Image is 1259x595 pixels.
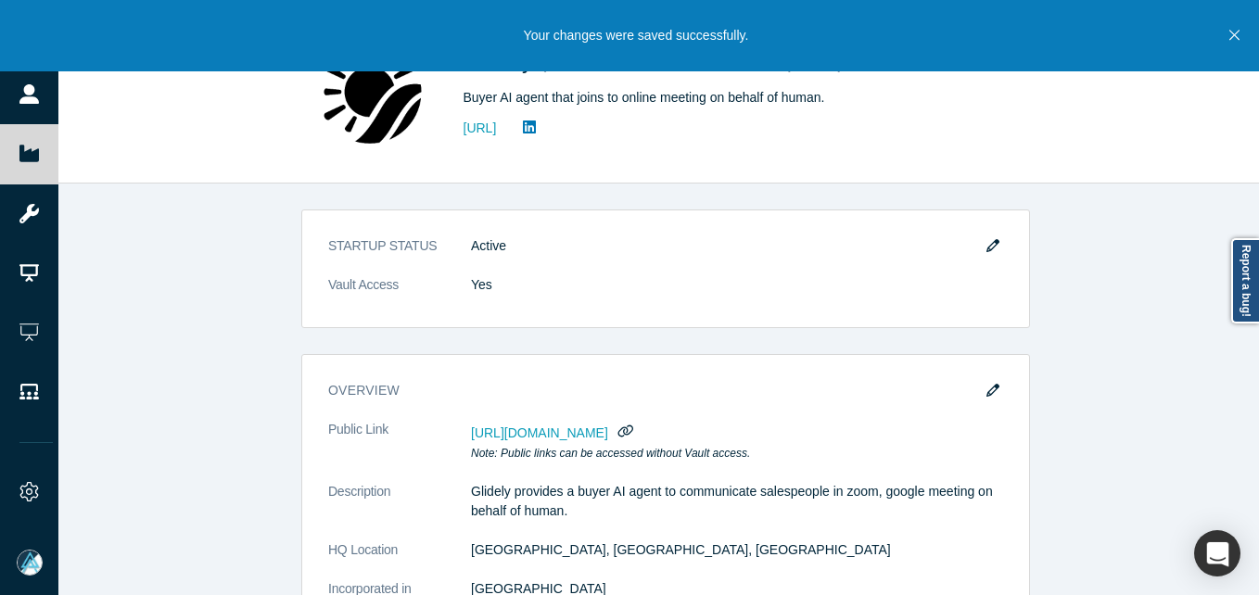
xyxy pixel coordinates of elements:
dd: [GEOGRAPHIC_DATA], [GEOGRAPHIC_DATA], [GEOGRAPHIC_DATA] [471,540,1003,560]
h3: overview [328,381,977,400]
span: Public Link [328,420,388,439]
p: Your changes were saved successfully. [524,26,749,45]
img: Glidely's Logo [308,27,438,157]
div: Buyer AI agent that joins to online meeting on behalf of human. [464,88,983,108]
em: Note: Public links can be accessed without Vault access. [471,447,750,460]
dt: HQ Location [328,540,471,579]
img: Mia Scott's Account [17,550,43,576]
a: Report a bug! [1231,238,1259,323]
dd: Active [471,236,1003,256]
a: [URL] [464,119,497,138]
dt: Description [328,482,471,540]
span: [URL][DOMAIN_NAME] [471,425,608,440]
dt: STARTUP STATUS [328,236,471,275]
p: Glidely provides a buyer AI agent to communicate salespeople in zoom, google meeting on behalf of... [471,482,1003,521]
dt: Vault Access [328,275,471,314]
dd: Yes [471,275,1003,295]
